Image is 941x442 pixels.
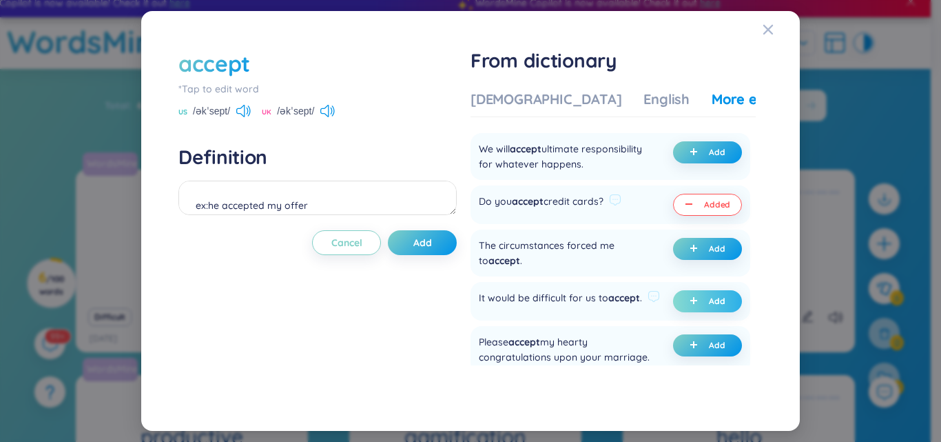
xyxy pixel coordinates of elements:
[673,334,742,356] button: plus
[277,103,314,119] span: /əkˈsept/
[479,238,650,268] div: The circumstances forced me to .
[262,107,271,118] span: UK
[709,147,725,158] span: Add
[488,254,520,267] span: accept
[479,194,603,216] div: Do you credit cards?
[673,141,742,163] button: plus
[178,81,457,97] div: *Tap to edit word
[178,181,457,215] textarea: ex:he accepted my offer Eg: Do you accept credit cards? (undefined)
[331,236,362,250] span: Cancel
[178,48,250,79] div: accept
[709,340,725,351] span: Add
[193,103,230,119] span: /əkˈsept/
[178,145,457,170] h4: Definition
[479,334,650,365] div: Please my hearty congratulations upon your marriage.
[712,90,811,109] div: More examples
[685,200,699,210] span: minus
[512,195,544,208] span: accept
[673,238,742,260] button: plus
[479,141,650,172] div: We will ultimate responsibility for whatever happens.
[643,90,690,109] div: English
[704,199,730,210] span: Added
[510,143,541,155] span: accept
[690,297,703,306] span: plus
[709,296,725,307] span: Add
[690,148,703,157] span: plus
[470,90,621,109] div: [DEMOGRAPHIC_DATA]
[608,292,640,304] span: accept
[470,48,756,73] h1: From dictionary
[690,244,703,254] span: plus
[709,243,725,254] span: Add
[479,290,642,312] div: It would be difficult for us to .
[763,11,800,48] button: Close
[673,194,742,216] button: minus
[508,336,540,348] span: accept
[673,290,742,312] button: plus
[690,341,703,350] span: plus
[413,236,432,250] span: Add
[178,107,187,118] span: US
